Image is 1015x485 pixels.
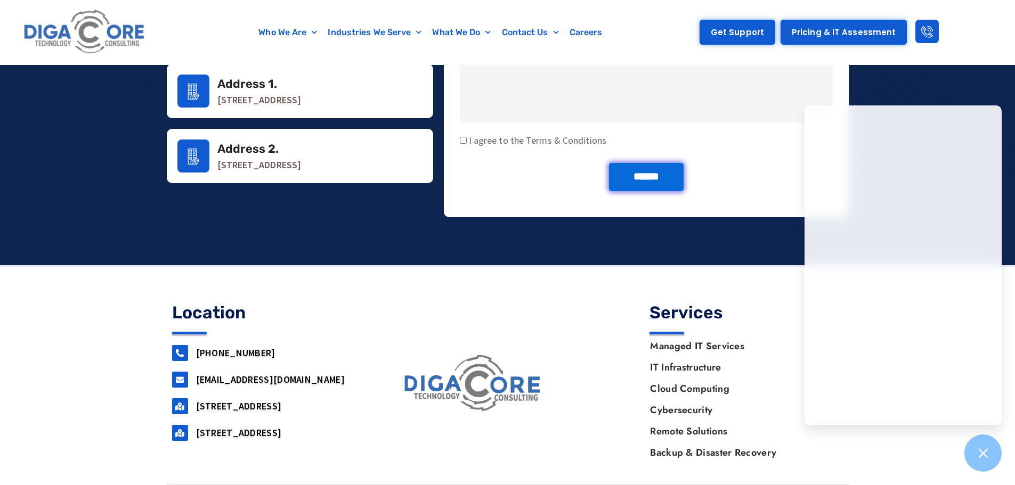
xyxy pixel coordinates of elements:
[427,20,496,45] a: What We Do
[217,95,423,105] p: [STREET_ADDRESS]
[177,139,209,172] a: Address 2.
[200,20,662,45] nav: Menu
[639,399,843,421] a: Cybersecurity
[196,373,345,385] a: [EMAIL_ADDRESS][DOMAIN_NAME]
[792,28,896,36] span: Pricing & IT Assessment
[639,378,843,399] a: Cloud Computing
[467,134,606,146] span: I agree to the Terms & Conditions
[196,347,275,359] a: [PHONE_NUMBER]
[639,357,843,378] a: IT Infrastructure
[460,137,467,144] input: I agree to the Terms & Conditions
[172,345,188,361] a: 732-646-5725
[196,426,282,439] a: [STREET_ADDRESS]
[177,75,209,108] a: Address 1.
[172,398,188,414] a: 160 airport road, Suite 201, Lakewood, NJ, 08701
[497,20,564,45] a: Contact Us
[400,351,547,416] img: digacore logo
[217,160,423,170] p: [STREET_ADDRESS]
[639,421,843,442] a: Remote Solutions
[172,425,188,441] a: 2917 Penn Forest Blvd, Roanoke, VA 24018
[639,335,843,357] a: Managed IT Services
[217,77,278,91] a: Address 1.
[564,20,608,45] a: Careers
[172,372,188,388] a: support@digacore.com
[322,20,427,45] a: Industries We Serve
[253,20,322,45] a: Who We Are
[805,105,1002,425] iframe: Chatgenie Messenger
[711,28,764,36] span: Get Support
[700,20,775,45] a: Get Support
[172,304,366,321] h4: Location
[781,20,907,45] a: Pricing & IT Assessment
[196,400,282,412] a: [STREET_ADDRESS]
[649,304,843,321] h4: Services
[639,442,843,463] a: Backup & Disaster Recovery
[217,142,279,156] a: Address 2.
[21,5,149,59] img: Digacore logo 1
[639,335,843,463] nav: Menu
